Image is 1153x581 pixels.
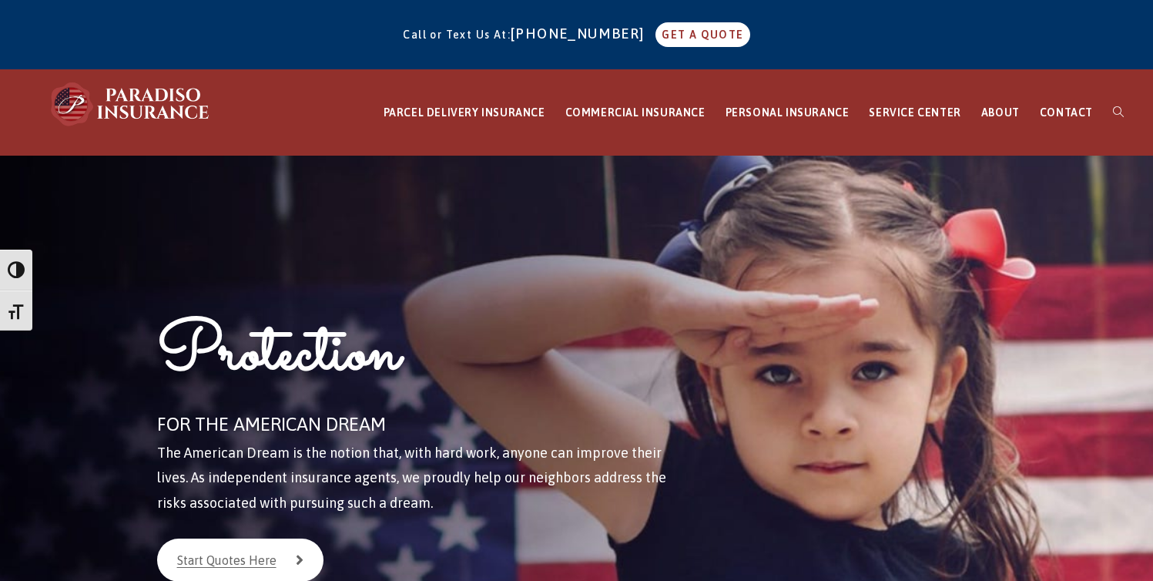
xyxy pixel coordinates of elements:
[869,106,960,119] span: SERVICE CENTER
[971,70,1030,156] a: ABOUT
[374,70,555,156] a: PARCEL DELIVERY INSURANCE
[384,106,545,119] span: PARCEL DELIVERY INSURANCE
[655,22,749,47] a: GET A QUOTE
[157,414,386,435] span: FOR THE AMERICAN DREAM
[1040,106,1093,119] span: CONTACT
[157,445,666,511] span: The American Dream is the notion that, with hard work, anyone can improve their lives. As indepen...
[511,25,652,42] a: [PHONE_NUMBER]
[157,310,667,408] h1: Protection
[46,81,216,127] img: Paradiso Insurance
[565,106,706,119] span: COMMERCIAL INSURANCE
[1030,70,1103,156] a: CONTACT
[403,29,511,41] span: Call or Text Us At:
[555,70,716,156] a: COMMERCIAL INSURANCE
[726,106,850,119] span: PERSONAL INSURANCE
[981,106,1020,119] span: ABOUT
[859,70,970,156] a: SERVICE CENTER
[716,70,860,156] a: PERSONAL INSURANCE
